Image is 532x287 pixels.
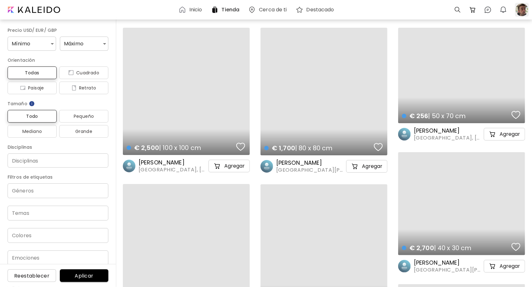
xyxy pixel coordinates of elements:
span: Todas [13,69,52,77]
a: Inicio [179,6,205,14]
span: [GEOGRAPHIC_DATA][PERSON_NAME][GEOGRAPHIC_DATA] [276,167,345,174]
button: favorites [510,109,522,121]
a: Tienda [211,6,242,14]
img: icon [20,85,26,90]
h6: Orientación [8,56,108,64]
h6: [PERSON_NAME] [139,159,207,166]
span: € 2,500 [134,143,159,152]
img: cart-icon [214,162,221,170]
img: cart-icon [489,262,496,270]
a: € 2,700| 40 x 30 cmfavorites [398,152,525,255]
button: cart-iconAgregar [209,160,250,172]
h6: Disciplinas [8,143,108,151]
a: € 2,500| 100 x 100 cmfavorites [123,28,250,155]
button: favorites [372,141,384,153]
button: bellIcon [498,4,509,15]
button: Aplicar [60,269,108,282]
button: Pequeño [59,110,108,123]
span: Cuadrado [64,69,103,77]
img: icon [72,85,77,90]
img: info [29,100,35,107]
div: Mínimo [8,37,56,51]
button: Mediano [8,125,57,138]
a: Cerca de ti [248,6,289,14]
span: Reestablecer [13,273,51,279]
button: cart-iconAgregar [346,160,387,173]
img: bellIcon [500,6,507,14]
a: [PERSON_NAME][GEOGRAPHIC_DATA], [GEOGRAPHIC_DATA]cart-iconAgregar [123,159,250,173]
button: favorites [235,141,247,153]
span: € 256 [409,112,428,120]
button: cart-iconAgregar [484,128,525,141]
h6: Cerca de ti [259,7,287,12]
span: € 1,700 [272,144,295,152]
span: Mediano [13,128,52,135]
button: iconPaisaje [8,82,57,94]
h5: Agregar [500,131,520,137]
button: iconRetrato [59,82,108,94]
a: Destacado [296,6,337,14]
span: € 2,700 [409,244,434,252]
h6: Filtros de etiquetas [8,173,108,181]
span: [GEOGRAPHIC_DATA], [GEOGRAPHIC_DATA] [414,135,483,141]
a: [PERSON_NAME][GEOGRAPHIC_DATA][PERSON_NAME][GEOGRAPHIC_DATA]cart-iconAgregar [260,159,387,174]
h4: | 40 x 30 cm [402,244,510,252]
span: [GEOGRAPHIC_DATA], [GEOGRAPHIC_DATA] [139,166,207,173]
h6: Tienda [222,7,240,12]
h6: Precio USD/ EUR/ GBP [8,26,108,34]
span: Todo [13,112,52,120]
h5: Agregar [362,163,382,169]
img: cart-icon [351,163,359,170]
button: cart-iconAgregar [484,260,525,273]
h6: Inicio [189,7,202,12]
button: favorites [510,241,522,253]
h6: [PERSON_NAME] [276,159,345,167]
button: Reestablecer [8,269,56,282]
h5: Agregar [500,263,520,269]
span: Pequeño [64,112,103,120]
a: [PERSON_NAME][GEOGRAPHIC_DATA][PERSON_NAME][GEOGRAPHIC_DATA]cart-iconAgregar [398,259,525,273]
span: Paisaje [13,84,52,92]
img: cart-icon [489,130,496,138]
h4: | 80 x 80 cm [264,144,372,152]
a: € 256| 50 x 70 cmfavorites [398,28,525,123]
span: Grande [64,128,103,135]
button: Todo [8,110,57,123]
h5: Agregar [224,163,245,169]
button: Grande [59,125,108,138]
h6: Destacado [306,7,334,12]
img: cart [469,6,477,14]
span: [GEOGRAPHIC_DATA][PERSON_NAME][GEOGRAPHIC_DATA] [414,267,483,273]
button: Todas [8,66,57,79]
h4: | 100 x 100 cm [127,144,234,152]
h4: | 50 x 70 cm [402,112,510,120]
a: € 1,700| 80 x 80 cmfavorites [260,28,387,155]
img: chatIcon [484,6,492,14]
h6: Tamaño [8,100,108,107]
span: Aplicar [65,273,103,279]
div: Máximo [60,37,108,51]
img: icon [68,70,74,75]
h6: [PERSON_NAME] [414,127,483,135]
a: [PERSON_NAME][GEOGRAPHIC_DATA], [GEOGRAPHIC_DATA]cart-iconAgregar [398,127,525,141]
h6: [PERSON_NAME] [414,259,483,267]
span: Retrato [64,84,103,92]
button: iconCuadrado [59,66,108,79]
